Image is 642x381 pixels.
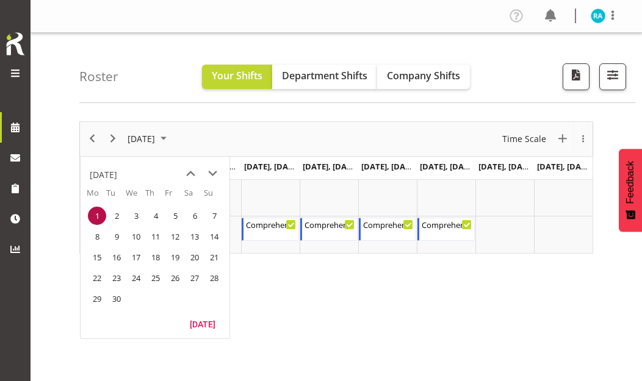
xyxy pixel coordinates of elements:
[478,161,534,172] span: [DATE], [DATE]
[146,227,165,246] span: Thursday, September 11, 2025
[179,163,201,185] button: previous month
[107,207,126,225] span: Tuesday, September 2, 2025
[300,218,358,241] div: Rachna Anderson"s event - Comprehensive Consult 8-4 Begin From Wednesday, September 3, 2025 at 8:...
[555,131,571,146] button: New Event
[84,131,101,146] button: Previous
[387,69,460,82] span: Company Shifts
[166,207,184,225] span: Friday, September 5, 2025
[127,227,145,246] span: Wednesday, September 10, 2025
[363,218,413,230] div: Comprehensive Consult 9-5
[303,161,358,172] span: [DATE], [DATE]
[305,218,355,230] div: Comprehensive Consult 8-4
[205,227,223,246] span: Sunday, September 14, 2025
[361,161,417,172] span: [DATE], [DATE]
[244,161,300,172] span: [DATE], [DATE]
[88,227,106,246] span: Monday, September 8, 2025
[186,207,204,225] span: Saturday, September 6, 2025
[205,248,223,266] span: Sunday, September 21, 2025
[79,121,593,254] div: Timeline Week of September 1, 2025
[145,187,165,205] th: Th
[107,269,126,287] span: Tuesday, September 23, 2025
[202,65,272,89] button: Your Shifts
[186,248,204,266] span: Saturday, September 20, 2025
[591,9,605,23] img: rachna-anderson11498.jpg
[184,187,204,205] th: Sa
[204,187,223,205] th: Su
[126,131,172,146] button: August 2025
[107,227,126,246] span: Tuesday, September 9, 2025
[107,248,126,266] span: Tuesday, September 16, 2025
[126,187,145,205] th: We
[417,218,475,241] div: Rachna Anderson"s event - Comprehensive Consult 9-5 Begin From Friday, September 5, 2025 at 9:00:...
[88,269,106,287] span: Monday, September 22, 2025
[599,63,626,90] button: Filter Shifts
[107,290,126,308] span: Tuesday, September 30, 2025
[422,218,472,230] div: Comprehensive Consult 9-5
[201,163,223,185] button: next month
[88,248,106,266] span: Monday, September 15, 2025
[212,69,262,82] span: Your Shifts
[87,187,106,205] th: Mo
[501,131,547,146] span: Time Scale
[182,315,223,332] button: Today
[126,131,156,146] span: [DATE]
[205,207,223,225] span: Sunday, September 7, 2025
[88,207,106,225] span: Monday, September 1, 2025
[377,65,470,89] button: Company Shifts
[625,161,636,204] span: Feedback
[105,131,121,146] button: Next
[79,69,118,84] h4: Roster
[182,180,593,253] table: Timeline Week of September 1, 2025
[242,218,299,241] div: Rachna Anderson"s event - Comprehensive Consult 10-6 Begin From Tuesday, September 2, 2025 at 10:...
[88,290,106,308] span: Monday, September 29, 2025
[166,227,184,246] span: Friday, September 12, 2025
[573,122,593,156] div: overflow
[166,269,184,287] span: Friday, September 26, 2025
[537,161,593,172] span: [DATE], [DATE]
[619,149,642,232] button: Feedback - Show survey
[272,65,377,89] button: Department Shifts
[146,248,165,266] span: Thursday, September 18, 2025
[246,218,296,230] div: Comprehensive Consult 10-6
[165,187,184,205] th: Fr
[186,227,204,246] span: Saturday, September 13, 2025
[87,205,106,226] td: Monday, September 1, 2025
[166,248,184,266] span: Friday, September 19, 2025
[82,122,103,156] div: previous period
[123,122,174,156] div: September 2025
[146,269,165,287] span: Thursday, September 25, 2025
[205,269,223,287] span: Sunday, September 28, 2025
[106,187,126,205] th: Tu
[3,30,27,57] img: Rosterit icon logo
[127,269,145,287] span: Wednesday, September 24, 2025
[500,131,549,146] button: Time Scale
[90,163,117,187] div: title
[282,69,367,82] span: Department Shifts
[359,218,416,241] div: Rachna Anderson"s event - Comprehensive Consult 9-5 Begin From Thursday, September 4, 2025 at 9:0...
[420,161,475,172] span: [DATE], [DATE]
[127,248,145,266] span: Wednesday, September 17, 2025
[146,207,165,225] span: Thursday, September 4, 2025
[127,207,145,225] span: Wednesday, September 3, 2025
[186,269,204,287] span: Saturday, September 27, 2025
[563,63,590,90] button: Download a PDF of the roster according to the set date range.
[103,122,123,156] div: next period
